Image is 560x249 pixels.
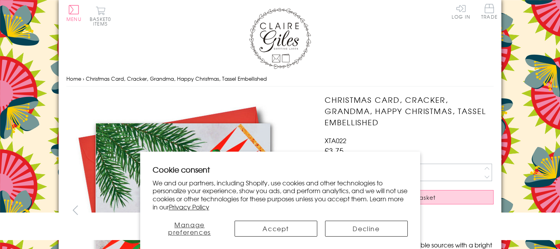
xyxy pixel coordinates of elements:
[93,16,111,27] span: 0 items
[168,220,211,237] span: Manage preferences
[481,4,497,21] a: Trade
[325,221,408,237] button: Decline
[325,94,494,128] h1: Christmas Card, Cracker, Grandma, Happy Christmas, Tassel Embellished
[325,136,346,145] span: XTA022
[90,6,111,26] button: Basket0 items
[169,202,209,211] a: Privacy Policy
[86,75,267,82] span: Christmas Card, Cracker, Grandma, Happy Christmas, Tassel Embellished
[249,8,311,69] img: Claire Giles Greetings Cards
[153,164,408,175] h2: Cookie consent
[66,75,81,82] a: Home
[66,16,82,22] span: Menu
[83,75,84,82] span: ›
[66,201,84,219] button: prev
[66,71,494,87] nav: breadcrumbs
[452,4,470,19] a: Log In
[153,179,408,211] p: We and our partners, including Shopify, use cookies and other technologies to personalize your ex...
[153,221,227,237] button: Manage preferences
[235,221,317,237] button: Accept
[325,145,344,156] span: £3.75
[481,4,497,19] span: Trade
[66,5,82,21] button: Menu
